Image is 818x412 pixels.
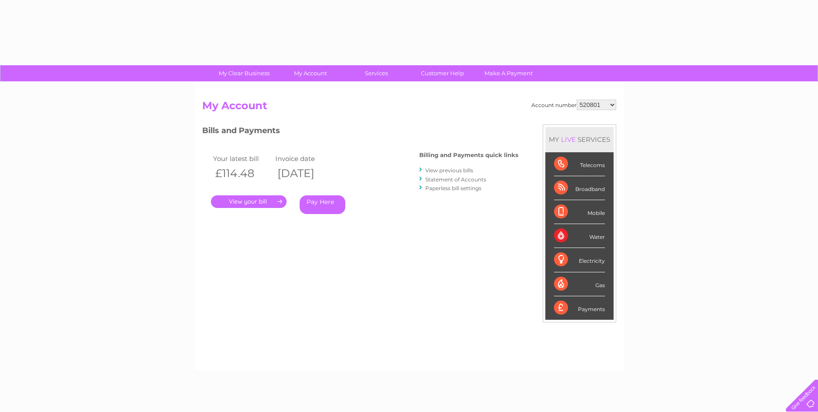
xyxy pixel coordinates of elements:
[554,272,605,296] div: Gas
[554,224,605,248] div: Water
[531,100,616,110] div: Account number
[211,164,274,182] th: £114.48
[425,176,486,183] a: Statement of Accounts
[211,153,274,164] td: Your latest bill
[300,195,345,214] a: Pay Here
[554,152,605,176] div: Telecoms
[202,100,616,116] h2: My Account
[273,153,336,164] td: Invoice date
[473,65,544,81] a: Make A Payment
[419,152,518,158] h4: Billing and Payments quick links
[211,195,287,208] a: .
[425,167,473,174] a: View previous bills
[554,248,605,272] div: Electricity
[425,185,481,191] a: Paperless bill settings
[274,65,346,81] a: My Account
[208,65,280,81] a: My Clear Business
[202,124,518,140] h3: Bills and Payments
[545,127,614,152] div: MY SERVICES
[341,65,412,81] a: Services
[554,296,605,320] div: Payments
[407,65,478,81] a: Customer Help
[554,176,605,200] div: Broadband
[559,135,578,144] div: LIVE
[273,164,336,182] th: [DATE]
[554,200,605,224] div: Mobile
